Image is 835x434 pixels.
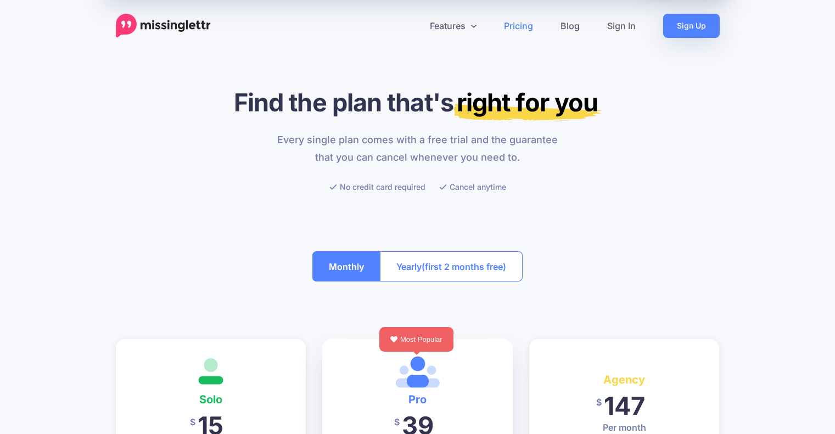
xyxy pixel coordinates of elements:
[416,14,490,38] a: Features
[379,327,453,352] div: Most Popular
[132,391,290,408] h4: Solo
[490,14,547,38] a: Pricing
[453,87,601,121] mark: right for you
[596,390,602,415] span: $
[593,14,649,38] a: Sign In
[271,131,564,166] p: Every single plan comes with a free trial and the guarantee that you can cancel whenever you need...
[312,251,380,281] button: Monthly
[380,251,523,281] button: Yearly(first 2 months free)
[546,421,703,434] p: Per month
[546,371,703,388] h4: Agency
[329,180,425,194] li: No credit card required
[439,180,506,194] li: Cancel anytime
[116,14,211,38] a: Home
[547,14,593,38] a: Blog
[116,87,720,117] h1: Find the plan that's
[339,391,496,408] h4: Pro
[422,258,506,275] span: (first 2 months free)
[663,14,720,38] a: Sign Up
[604,391,645,421] span: 147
